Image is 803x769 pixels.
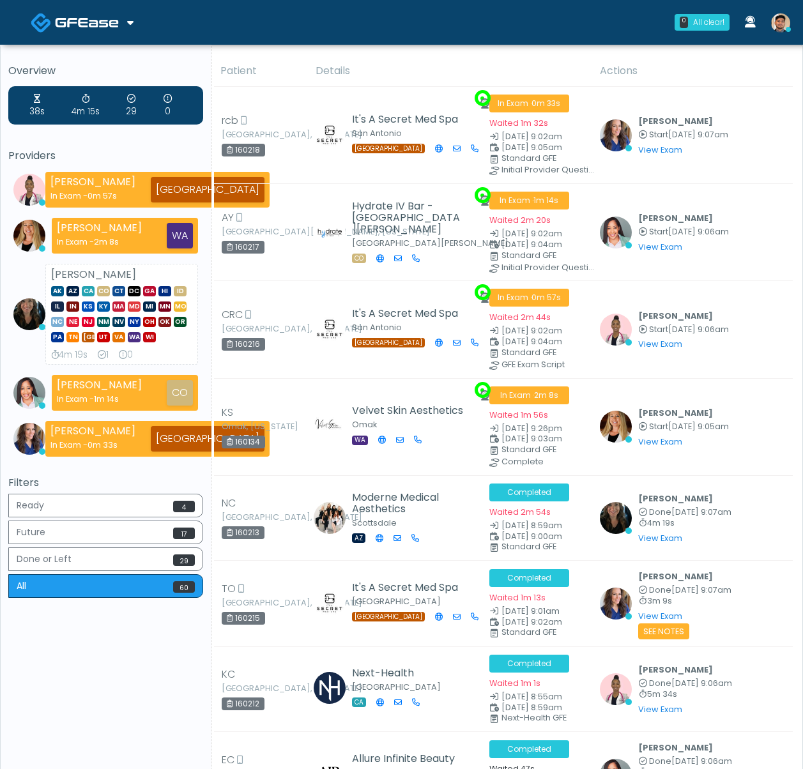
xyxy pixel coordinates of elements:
[489,569,569,587] span: Completed
[352,753,455,765] h5: Allure Infinite Beauty
[489,95,569,112] span: In Exam ·
[51,332,64,342] span: PA
[31,12,52,33] img: Docovia
[8,574,203,598] button: All60
[128,317,141,327] span: NY
[489,655,569,673] span: Completed
[501,325,562,336] span: [DATE] 9:02am
[72,93,100,118] div: 4m 15s
[501,446,597,453] div: Standard GFE
[489,618,585,627] small: Scheduled Time
[501,166,597,174] div: Initial Provider Questions
[534,390,558,400] span: 2m 8s
[668,324,729,335] span: [DATE] 9:06am
[13,377,45,409] img: Jennifer Ekeh
[489,338,585,346] small: Scheduled Time
[51,317,64,327] span: NC
[97,301,110,312] span: KY
[112,301,125,312] span: MA
[31,1,134,43] a: Docovia
[638,742,713,753] b: [PERSON_NAME]
[489,435,585,443] small: Scheduled Time
[600,314,632,346] img: Janaira Villalobos
[638,690,732,699] small: 5m 34s
[222,338,265,351] div: 160216
[638,623,689,639] small: See Notes
[649,421,668,432] span: Start
[352,517,397,528] small: Scottsdale
[112,286,125,296] span: CT
[501,349,597,356] div: Standard GFE
[143,332,156,342] span: WI
[638,339,682,349] a: View Exam
[771,13,790,33] img: Kenner Medina
[638,213,713,224] b: [PERSON_NAME]
[173,581,195,593] span: 60
[489,522,585,530] small: Date Created
[314,312,346,344] img: Amanda Creel
[50,423,135,438] strong: [PERSON_NAME]
[489,133,585,141] small: Date Created
[222,599,292,607] small: [GEOGRAPHIC_DATA], [US_STATE]
[352,667,441,679] h5: Next-Health
[501,264,597,271] div: Initial Provider Questions
[8,494,203,517] button: Ready4
[222,210,234,225] span: AY
[501,543,597,551] div: Standard GFE
[489,592,546,603] small: Waited 1m 13s
[128,332,141,342] span: WA
[314,672,346,704] img: Kevin Peake
[667,9,737,36] a: 0 All clear!
[352,436,368,445] span: WA
[649,129,668,140] span: Start
[51,267,136,282] strong: [PERSON_NAME]
[489,483,569,501] span: Completed
[222,144,265,156] div: 160218
[314,409,346,441] img: Ann Hover
[501,616,562,627] span: [DATE] 9:02am
[352,596,441,607] small: [GEOGRAPHIC_DATA]
[668,421,729,432] span: [DATE] 9:05am
[13,174,45,206] img: Janaira Villalobos
[143,286,156,296] span: GA
[501,628,597,636] div: Standard GFE
[501,423,562,434] span: [DATE] 9:26pm
[314,586,346,618] img: Amanda Creel
[82,301,95,312] span: KS
[29,93,45,118] div: 38s
[501,433,562,444] span: [DATE] 9:03am
[222,685,292,692] small: [GEOGRAPHIC_DATA], [US_STATE]
[501,702,562,713] span: [DATE] 8:59am
[57,236,142,248] div: In Exam -
[314,502,346,534] img: Allison Woodworth
[158,317,171,327] span: OK
[489,607,585,616] small: Date Created
[352,419,377,430] small: Omak
[489,215,551,225] small: Waited 2m 20s
[489,678,540,689] small: Waited 1m 1s
[489,409,548,420] small: Waited 1m 56s
[151,177,264,202] div: [GEOGRAPHIC_DATA]
[308,56,592,87] th: Details
[128,301,141,312] span: MD
[13,298,45,330] img: Michelle Picione
[143,317,156,327] span: OH
[8,150,203,162] h5: Providers
[82,286,95,296] span: CA
[173,554,195,566] span: 29
[126,93,137,118] div: 29
[600,588,632,620] img: Kristin Adams
[88,439,118,450] span: 0m 33s
[94,236,119,247] span: 2m 8s
[533,195,558,206] span: 1m 14s
[352,254,366,263] span: CO
[222,436,265,448] div: 160134
[128,286,141,296] span: DC
[167,223,193,248] div: WA
[638,407,713,418] b: [PERSON_NAME]
[352,114,464,125] h5: It's A Secret Med Spa
[489,312,551,323] small: Waited 2m 44s
[501,691,562,702] span: [DATE] 8:55am
[532,98,560,109] span: 0m 33s
[352,201,464,235] h5: Hydrate IV Bar - [GEOGRAPHIC_DATA][PERSON_NAME]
